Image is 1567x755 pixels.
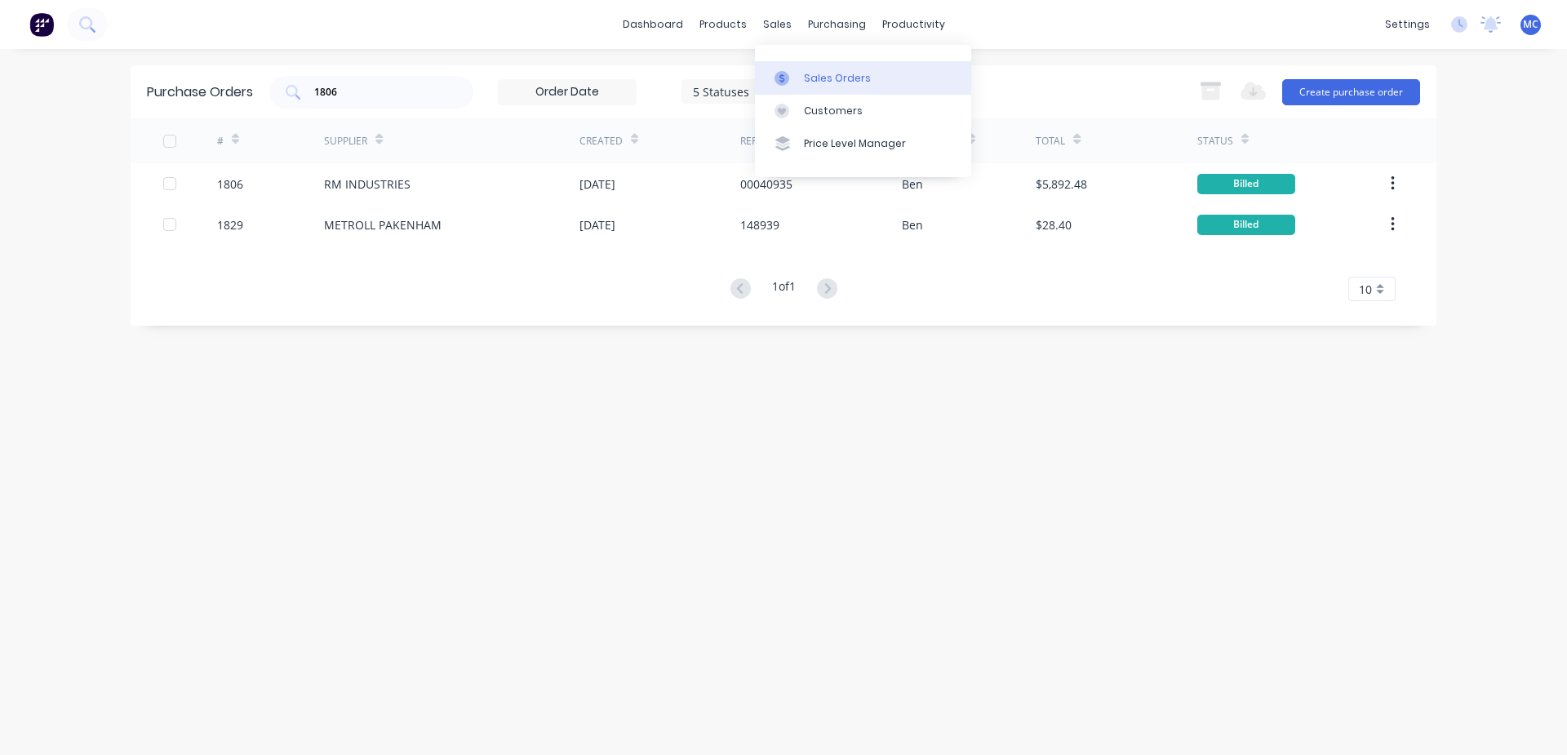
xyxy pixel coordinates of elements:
[1197,174,1295,194] div: Billed
[217,134,224,149] div: #
[1197,134,1233,149] div: Status
[755,127,971,160] a: Price Level Manager
[1282,79,1420,105] button: Create purchase order
[740,175,792,193] div: 00040935
[1036,134,1065,149] div: Total
[691,12,755,37] div: products
[902,216,923,233] div: Ben
[740,134,793,149] div: Reference
[804,136,906,151] div: Price Level Manager
[217,175,243,193] div: 1806
[755,12,800,37] div: sales
[804,71,871,86] div: Sales Orders
[1523,17,1538,32] span: MC
[1359,281,1372,298] span: 10
[1036,175,1087,193] div: $5,892.48
[499,80,636,104] input: Order Date
[1036,216,1072,233] div: $28.40
[29,12,54,37] img: Factory
[579,134,623,149] div: Created
[324,134,367,149] div: Supplier
[755,61,971,94] a: Sales Orders
[1377,12,1438,37] div: settings
[740,216,779,233] div: 148939
[324,175,411,193] div: RM INDUSTRIES
[874,12,953,37] div: productivity
[217,216,243,233] div: 1829
[579,216,615,233] div: [DATE]
[313,84,448,100] input: Search purchase orders...
[902,175,923,193] div: Ben
[693,82,810,100] div: 5 Statuses
[755,95,971,127] a: Customers
[615,12,691,37] a: dashboard
[804,104,863,118] div: Customers
[324,216,442,233] div: METROLL PAKENHAM
[1197,215,1295,235] div: Billed
[772,278,796,301] div: 1 of 1
[800,12,874,37] div: purchasing
[147,82,253,102] div: Purchase Orders
[579,175,615,193] div: [DATE]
